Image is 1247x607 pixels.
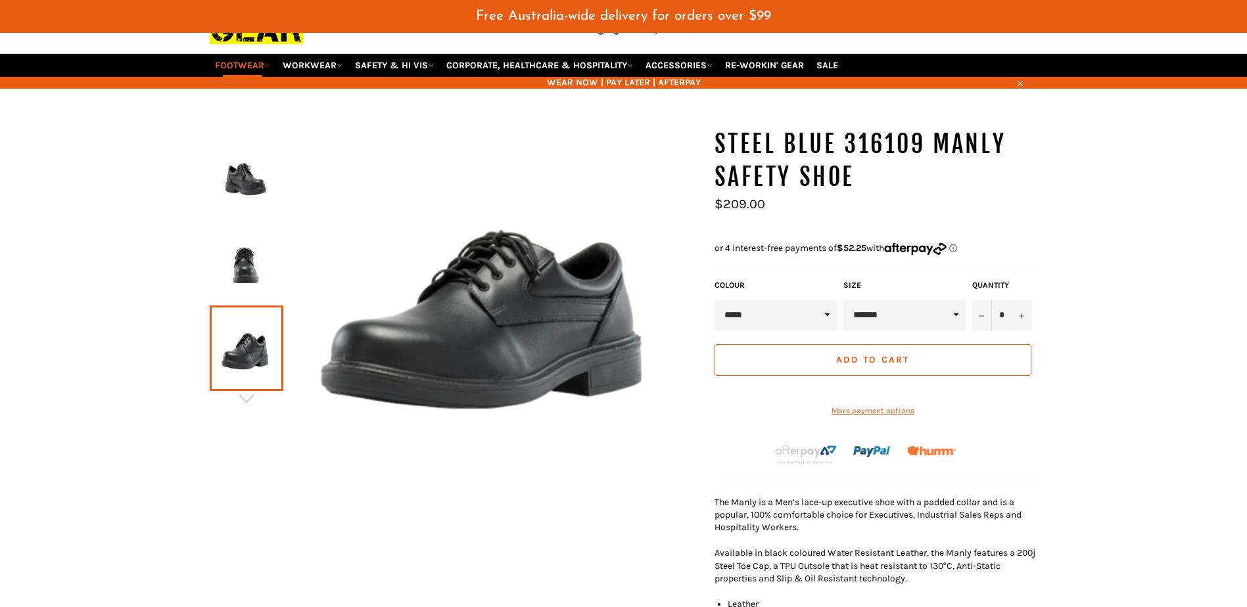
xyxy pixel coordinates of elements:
[210,54,275,77] a: FOOTWEAR
[216,136,277,208] img: STEEL BLUE 316109 Manly Safety Shoe - Workin' Gear
[715,128,1038,193] h1: STEEL BLUE 316109 Manly Safety Shoe
[715,280,837,291] label: COLOUR
[715,547,1038,585] p: Available in black coloured Water Resistant Leather, the Manly features a 200j Steel Toe Cap, a T...
[715,344,1031,376] button: Add to Cart
[441,54,638,77] a: CORPORATE, HEALTHCARE & HOSPITALITY
[972,280,1031,291] label: Quantity
[283,128,701,482] img: STEEL BLUE 316109 Manly Safety Shoe - Workin' Gear
[640,54,718,77] a: ACCESSORIES
[843,280,966,291] label: Size
[774,443,838,466] img: Afterpay-Logo-on-dark-bg_large.png
[277,54,348,77] a: WORKWEAR
[476,9,771,23] span: Free Australia-wide delivery for orders over $99
[350,54,439,77] a: SAFETY & HI VIS
[836,354,909,365] span: Add to Cart
[1012,300,1031,331] button: Increase item quantity by one
[972,300,992,331] button: Reduce item quantity by one
[907,446,956,456] img: Humm_core_logo_RGB-01_300x60px_small_195d8312-4386-4de7-b182-0ef9b6303a37.png
[715,196,765,212] span: $209.00
[720,54,809,77] a: RE-WORKIN' GEAR
[216,224,277,296] img: STEEL BLUE 316109 Manly Safety Shoe - Workin' Gear
[715,496,1038,534] p: The Manly is a Men’s lace-up executive shoe with a padded collar and is a popular, 100% comfortab...
[811,54,843,77] a: SALE
[715,405,1031,416] a: More payment options
[210,76,1038,89] span: WEAR NOW | PAY LATER | AFTERPAY
[853,432,892,471] img: paypal.png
